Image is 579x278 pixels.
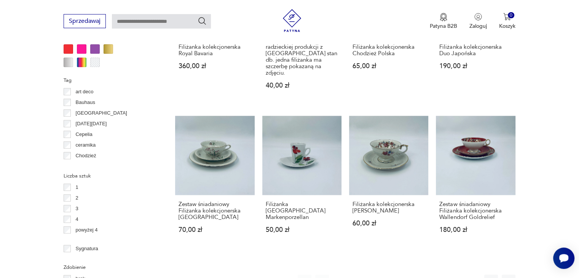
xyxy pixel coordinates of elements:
[179,227,251,233] p: 70,00 zł
[76,226,98,234] p: powyżej 4
[430,13,457,30] a: Ikona medaluPatyna B2B
[553,248,574,269] iframe: Smartsupp widget button
[266,37,338,76] h3: 4 filiżanki + 6 talerzyków radzieckiej produkcji z [GEOGRAPHIC_DATA] stan db. jedna filiżanka ma ...
[353,201,425,214] h3: Filiżanka kolekcjonerska [PERSON_NAME]
[179,37,251,57] h3: Zestaw śniadaniowy Filiżanka kolekcjonerska Royal Bavaria
[439,227,512,233] p: 180,00 zł
[430,13,457,30] button: Patyna B2B
[76,88,94,96] p: art deco
[439,201,512,220] h3: Zestaw śniadaniowy Filiżanka kolekcjonerska Wallendorf Goldrelief
[281,9,303,32] img: Patyna - sklep z meblami i dekoracjami vintage
[353,37,425,57] h3: Zestaw śniadaniowy Filiżanka kolekcjonerska Chodzież Polska
[266,227,338,233] p: 50,00 zł
[469,22,487,30] p: Zaloguj
[64,263,157,272] p: Zdobienie
[76,120,107,128] p: [DATE][DATE]
[440,13,447,21] img: Ikona medalu
[262,116,341,248] a: Filiżanka Schloss Amelienburg MarkenporzellanFiliżanka [GEOGRAPHIC_DATA] Markenporzellan50,00 zł
[266,82,338,89] p: 40,00 zł
[439,37,512,57] h3: Zestaw śniadaniowy Filiżanka kolekcjonerska Duo Japońska
[353,63,425,69] p: 65,00 zł
[64,172,157,180] p: Liczba sztuk
[474,13,482,21] img: Ikonka użytkownika
[503,13,511,21] img: Ikona koszyka
[76,152,96,160] p: Chodzież
[76,109,127,117] p: [GEOGRAPHIC_DATA]
[76,162,95,171] p: Ćmielów
[76,130,93,139] p: Cepelia
[499,13,515,30] button: 0Koszyk
[64,19,106,24] a: Sprzedawaj
[64,14,106,28] button: Sprzedawaj
[266,201,338,220] h3: Filiżanka [GEOGRAPHIC_DATA] Markenporzellan
[76,98,95,107] p: Bauhaus
[436,116,515,248] a: Zestaw śniadaniowy Filiżanka kolekcjonerska Wallendorf GoldreliefZestaw śniadaniowy Filiżanka kol...
[76,141,96,149] p: ceramika
[64,76,157,85] p: Tag
[349,116,428,248] a: Filiżanka kolekcjonerska Johann SeltmannFiliżanka kolekcjonerska [PERSON_NAME]60,00 zł
[469,13,487,30] button: Zaloguj
[179,63,251,69] p: 360,00 zł
[439,63,512,69] p: 190,00 zł
[76,205,78,213] p: 3
[175,116,254,248] a: Zestaw śniadaniowy Filiżanka kolekcjonerska BavariaZestaw śniadaniowy Filiżanka kolekcjonerska [G...
[508,12,514,19] div: 0
[76,183,78,192] p: 1
[76,215,78,224] p: 4
[76,194,78,202] p: 2
[198,16,207,26] button: Szukaj
[430,22,457,30] p: Patyna B2B
[179,201,251,220] h3: Zestaw śniadaniowy Filiżanka kolekcjonerska [GEOGRAPHIC_DATA]
[499,22,515,30] p: Koszyk
[353,220,425,227] p: 60,00 zł
[76,244,98,253] p: Sygnatura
